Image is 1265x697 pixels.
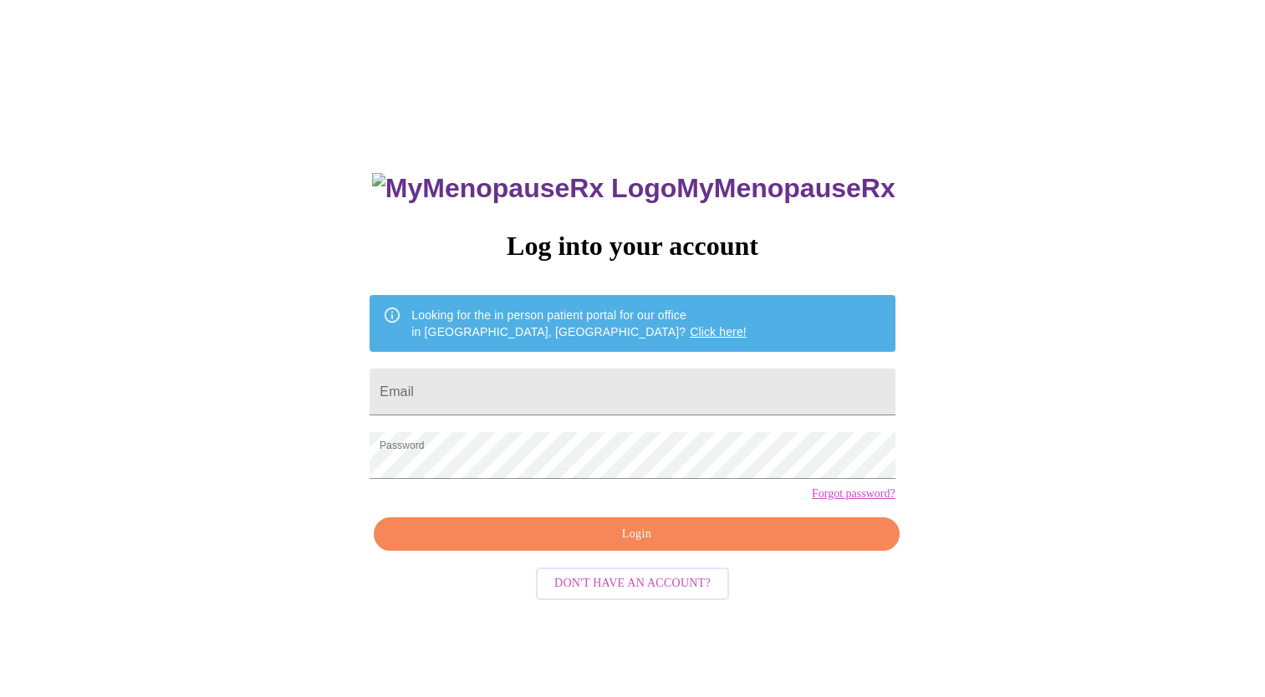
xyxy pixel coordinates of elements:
a: Forgot password? [812,487,895,501]
h3: MyMenopauseRx [372,173,895,204]
span: Login [393,524,880,545]
span: Don't have an account? [554,573,711,594]
a: Don't have an account? [532,575,733,589]
button: Login [374,517,899,552]
button: Don't have an account? [536,567,729,600]
img: MyMenopauseRx Logo [372,173,676,204]
a: Click here! [690,325,747,338]
div: Looking for the in person patient portal for our office in [GEOGRAPHIC_DATA], [GEOGRAPHIC_DATA]? [411,300,747,347]
h3: Log into your account [370,231,895,262]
